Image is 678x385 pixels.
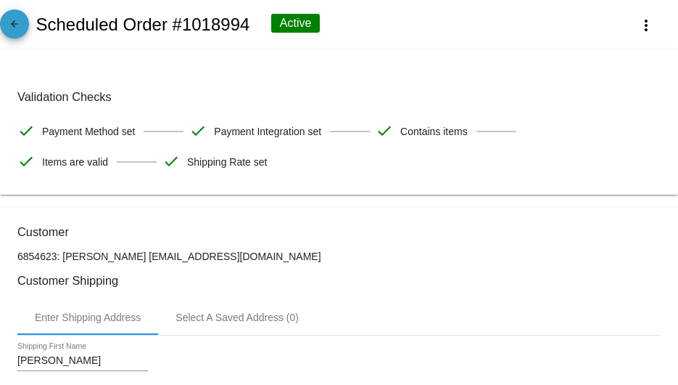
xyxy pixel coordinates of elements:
[162,153,180,170] mat-icon: check
[187,147,268,177] span: Shipping Rate set
[42,116,135,147] span: Payment Method set
[637,17,655,34] mat-icon: more_vert
[17,153,35,170] mat-icon: check
[35,312,141,323] div: Enter Shipping Address
[36,15,249,35] h2: Scheduled Order #1018994
[17,274,661,288] h3: Customer Shipping
[17,122,35,139] mat-icon: check
[376,122,393,139] mat-icon: check
[42,147,108,177] span: Items are valid
[189,122,207,139] mat-icon: check
[17,355,148,367] input: Shipping First Name
[214,116,321,147] span: Payment Integration set
[17,90,661,104] h3: Validation Checks
[17,251,661,262] p: 6854623: [PERSON_NAME] [EMAIL_ADDRESS][DOMAIN_NAME]
[400,116,468,147] span: Contains items
[175,312,299,323] div: Select A Saved Address (0)
[6,19,23,36] mat-icon: arrow_back
[17,225,661,239] h3: Customer
[271,14,321,33] div: Active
